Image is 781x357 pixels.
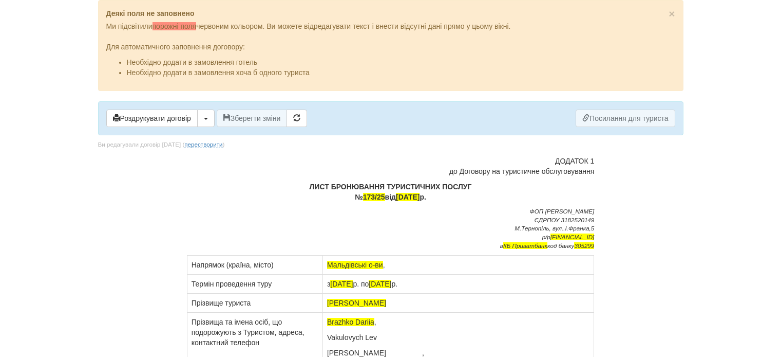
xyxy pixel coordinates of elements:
button: Роздрукувати договір [106,110,198,127]
button: Close [669,8,675,19]
p: , [327,317,589,327]
li: Необхідно додати в замовлення готель [127,57,675,67]
p: Ми підсвітили червоним кольором. Ви можете відредагувати текст і внести відсутні дані прямо у цьо... [106,21,675,31]
div: Ви редагували договір [DATE] ( ) [98,140,225,149]
button: Зберегти зміни [217,110,288,127]
li: Необхідно додати в замовлення хоча б одного туриста [127,67,675,78]
span: [DATE] [330,280,353,288]
span: 173/25 [363,193,385,201]
td: Термін проведення туру [187,275,322,294]
td: з р. по р. [322,275,594,294]
span: порожні поля [153,22,197,30]
div: Для автоматичного заповнення договору: [106,31,675,78]
p: ФОП [PERSON_NAME] ЄДРПОУ 3182520149 М.Тернопіль, вул..І.Франка,5 р/р в код банку [187,207,595,250]
td: Напрямок (країна, місто) [187,256,322,275]
p: Vakulovych Lev [327,332,589,343]
span: [DATE] [369,280,391,288]
span: Brazhko Dariia [327,318,374,326]
p: ЛИСТ БРОНЮВАННЯ ТУРИСТИЧНИХ ПОСЛУГ № від р. [187,182,595,202]
td: , [322,256,594,275]
span: КБ Приватбанк [503,242,547,249]
span: [FINANCIAL_ID] [550,234,595,240]
a: перестворити [184,141,222,148]
p: Деякі поля не заповнено [106,8,675,19]
button: Посилання для туриста [576,110,675,127]
span: 305299 [574,242,594,249]
span: × [669,8,675,20]
span: [DATE] [396,193,420,201]
span: Мальдівські о-ви [327,261,383,269]
span: [PERSON_NAME] [327,299,386,307]
p: ДОДАТОК 1 до Договору на туристичне обслуговування [187,156,595,176]
td: Прізвище туриста [187,294,322,313]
